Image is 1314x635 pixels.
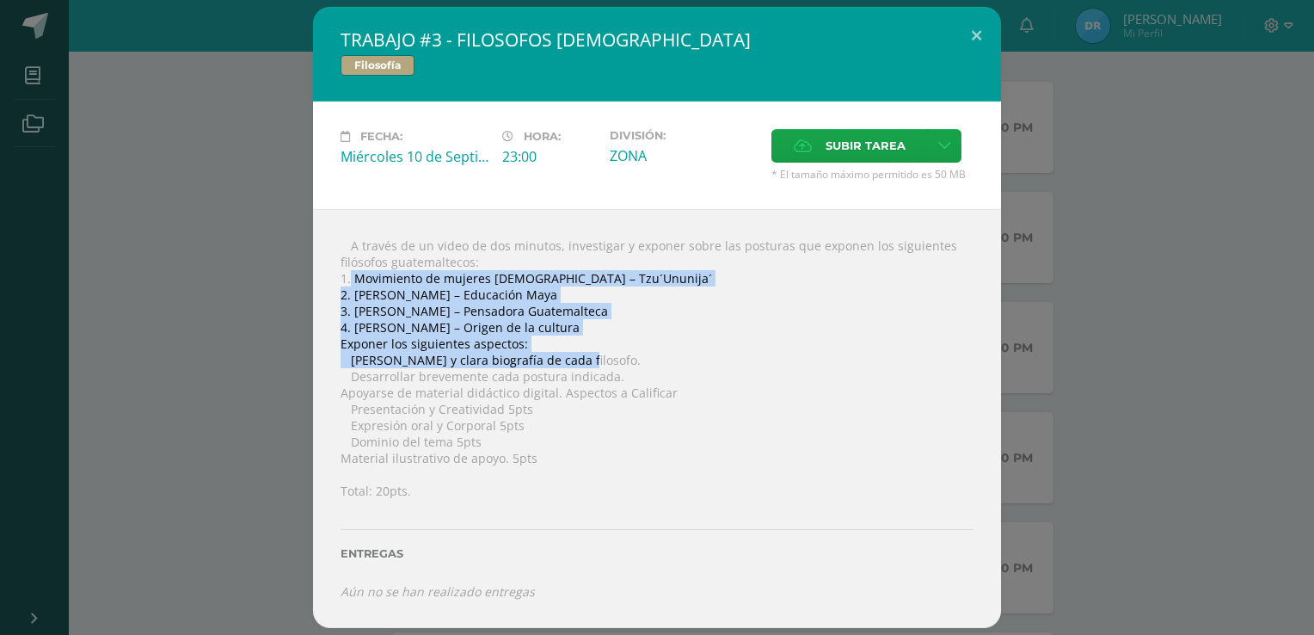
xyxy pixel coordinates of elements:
[502,147,596,166] div: 23:00
[610,129,758,142] label: División:
[341,583,535,600] i: Aún no se han realizado entregas
[341,147,488,166] div: Miércoles 10 de Septiembre
[341,55,414,76] span: Filosofía
[341,547,973,560] label: Entregas
[771,167,973,182] span: * El tamaño máximo permitido es 50 MB
[826,130,906,162] span: Subir tarea
[313,209,1001,628] div:  A través de un video de dos minutos, investigar y exponer sobre las posturas que exponen los si...
[360,130,402,143] span: Fecha:
[952,7,1001,65] button: Close (Esc)
[610,146,758,165] div: ZONA
[341,28,973,52] h2: TRABAJO #3 - FILOSOFOS [DEMOGRAPHIC_DATA]
[524,130,561,143] span: Hora:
